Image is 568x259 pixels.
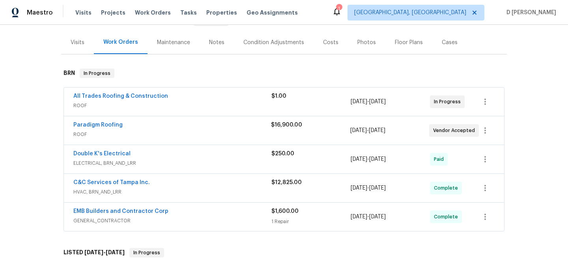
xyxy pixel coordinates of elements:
[73,209,168,214] a: EMB Builders and Contractor Corp
[135,9,171,17] span: Work Orders
[350,128,367,133] span: [DATE]
[73,159,271,167] span: ELECTRICAL, BRN_AND_LRR
[73,102,271,110] span: ROOF
[434,98,464,106] span: In Progress
[271,180,302,185] span: $12,825.00
[75,9,92,17] span: Visits
[61,61,507,86] div: BRN In Progress
[27,9,53,17] span: Maestro
[351,184,386,192] span: -
[103,38,138,46] div: Work Orders
[73,130,271,138] span: ROOF
[395,39,423,47] div: Floor Plans
[369,99,386,104] span: [DATE]
[84,250,103,255] span: [DATE]
[206,9,237,17] span: Properties
[442,39,458,47] div: Cases
[369,214,386,220] span: [DATE]
[434,213,461,221] span: Complete
[271,218,351,225] div: 1 Repair
[73,180,150,185] a: C&C Services of Tampa Inc.
[351,157,367,162] span: [DATE]
[323,39,338,47] div: Costs
[271,93,286,99] span: $1.00
[369,128,385,133] span: [DATE]
[64,69,75,78] h6: BRN
[73,122,123,128] a: Paradigm Roofing
[351,98,386,106] span: -
[64,248,125,257] h6: LISTED
[130,249,163,257] span: In Progress
[84,250,125,255] span: -
[73,93,168,99] a: All Trades Roofing & Construction
[357,39,376,47] div: Photos
[157,39,190,47] div: Maintenance
[351,185,367,191] span: [DATE]
[271,122,302,128] span: $16,900.00
[351,99,367,104] span: [DATE]
[73,151,131,157] a: Double K's Electrical
[180,10,197,15] span: Tasks
[369,157,386,162] span: [DATE]
[354,9,466,17] span: [GEOGRAPHIC_DATA], [GEOGRAPHIC_DATA]
[503,9,556,17] span: D [PERSON_NAME]
[271,209,299,214] span: $1,600.00
[434,155,447,163] span: Paid
[434,184,461,192] span: Complete
[71,39,84,47] div: Visits
[369,185,386,191] span: [DATE]
[271,151,294,157] span: $250.00
[101,9,125,17] span: Projects
[106,250,125,255] span: [DATE]
[351,155,386,163] span: -
[209,39,224,47] div: Notes
[336,5,342,13] div: 1
[351,214,367,220] span: [DATE]
[80,69,114,77] span: In Progress
[433,127,478,134] span: Vendor Accepted
[243,39,304,47] div: Condition Adjustments
[350,127,385,134] span: -
[73,188,271,196] span: HVAC, BRN_AND_LRR
[351,213,386,221] span: -
[73,217,271,225] span: GENERAL_CONTRACTOR
[247,9,298,17] span: Geo Assignments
